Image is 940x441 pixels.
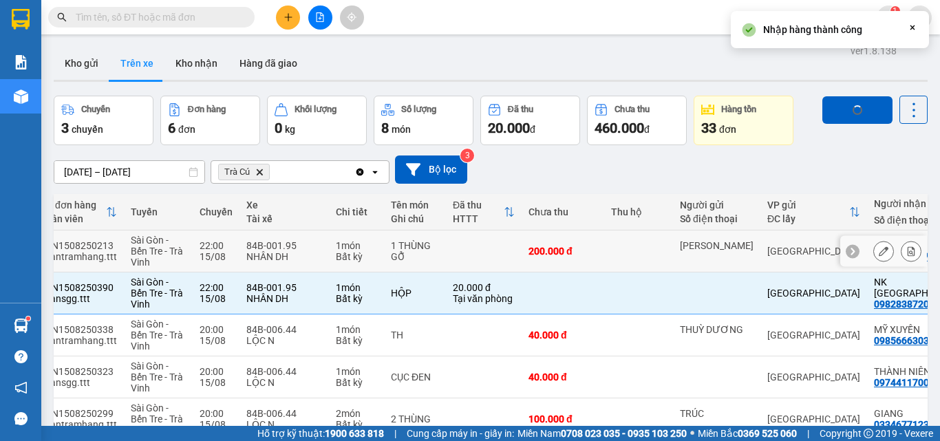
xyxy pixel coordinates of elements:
[721,105,756,114] div: Hàng tồn
[188,105,226,114] div: Đơn hàng
[680,408,754,419] div: TRÚC
[767,213,849,224] div: ĐC lấy
[767,200,849,211] div: VP gửi
[336,377,377,388] div: Bất kỳ
[528,330,597,341] div: 40.000 đ
[246,240,322,251] div: 84B-001.95
[336,324,377,335] div: 1 món
[39,366,117,377] div: SGN1508250323
[528,413,597,424] div: 100.000 đ
[246,419,322,430] div: LỘC N
[874,299,929,310] div: 0982838720
[246,377,322,388] div: LỘC N
[893,6,897,16] span: 1
[200,293,233,304] div: 15/08
[528,372,597,383] div: 40.000 đ
[168,120,175,136] span: 6
[611,206,666,217] div: Thu hộ
[61,120,69,136] span: 3
[401,105,436,114] div: Số lượng
[200,282,233,293] div: 22:00
[615,105,650,114] div: Chưa thu
[200,366,233,377] div: 20:00
[698,426,797,441] span: Miền Bắc
[200,324,233,335] div: 20:00
[680,200,754,211] div: Người gửi
[54,161,204,183] input: Select a date range.
[336,366,377,377] div: 1 món
[39,213,106,224] div: Nhân viên
[336,335,377,346] div: Bất kỳ
[874,377,929,388] div: 0974411700
[178,124,195,135] span: đơn
[39,377,117,388] div: phansgg.ttt
[391,200,439,211] div: Tên món
[822,96,893,124] button: loading Nhập hàng
[701,120,716,136] span: 33
[276,6,300,30] button: plus
[246,251,322,262] div: NHÂN DH
[32,194,124,230] th: Toggle SortBy
[26,316,30,321] sup: 1
[200,251,233,262] div: 15/08
[200,377,233,388] div: 15/08
[131,361,183,394] span: Sài Gòn - Bến Tre - Trà Vinh
[224,166,250,178] span: Trà Cú
[246,200,322,211] div: Xe
[907,22,918,33] svg: Close
[680,324,754,335] div: THUỲ DƯƠNG
[72,124,103,135] span: chuyến
[200,206,233,217] div: Chuyến
[394,426,396,441] span: |
[131,277,183,310] span: Sài Gòn - Bến Tre - Trà Vinh
[336,419,377,430] div: Bất kỳ
[14,381,28,394] span: notification
[12,9,30,30] img: logo-vxr
[14,55,28,69] img: solution-icon
[340,6,364,30] button: aim
[680,213,754,224] div: Số điện thoại
[528,206,597,217] div: Chưa thu
[874,335,929,346] div: 0985666303
[131,402,183,435] span: Sài Gòn - Bến Tre - Trà Vinh
[391,213,439,224] div: Ghi chú
[874,419,929,430] div: 0334677123
[39,293,117,304] div: phansgg.ttt
[14,412,28,425] span: message
[131,206,186,217] div: Tuyến
[480,96,580,145] button: Đã thu20.000đ
[407,426,514,441] span: Cung cấp máy in - giấy in:
[14,319,28,333] img: warehouse-icon
[890,6,900,16] sup: 1
[255,168,264,176] svg: Delete
[39,335,117,346] div: ngantramhang.ttt
[246,213,322,224] div: Tài xế
[54,96,153,145] button: Chuyến3chuyến
[347,12,356,22] span: aim
[57,12,67,22] span: search
[395,155,467,184] button: Bộ lọc
[738,428,797,439] strong: 0369 525 060
[374,96,473,145] button: Số lượng8món
[587,96,687,145] button: Chưa thu460.000đ
[109,47,164,80] button: Trên xe
[336,293,377,304] div: Bất kỳ
[39,408,117,419] div: SGN1508250299
[595,120,644,136] span: 460.000
[644,124,650,135] span: đ
[460,149,474,162] sup: 3
[807,426,809,441] span: |
[81,105,110,114] div: Chuyến
[39,251,117,262] div: ngantramhang.ttt
[763,22,862,37] div: Nhập hàng thành công
[694,96,793,145] button: Hàng tồn33đơn
[453,213,504,224] div: HTTT
[39,282,117,293] div: SGN1508250390
[76,10,238,25] input: Tìm tên, số ĐT hoặc mã đơn
[530,124,535,135] span: đ
[246,282,322,293] div: 84B-001.95
[246,366,322,377] div: 84B-006.44
[228,47,308,80] button: Hàng đã giao
[767,288,860,299] div: [GEOGRAPHIC_DATA]
[908,6,932,30] button: caret-down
